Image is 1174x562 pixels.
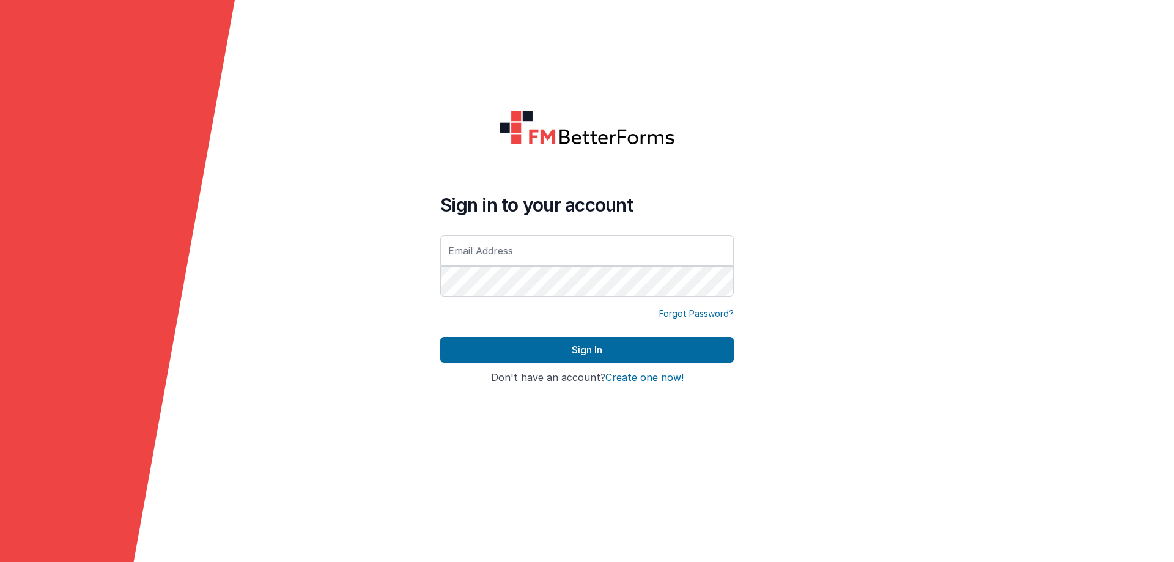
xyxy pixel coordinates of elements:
button: Sign In [440,337,734,363]
input: Email Address [440,235,734,266]
h4: Sign in to your account [440,194,734,216]
h4: Don't have an account? [440,372,734,383]
a: Forgot Password? [659,308,734,320]
button: Create one now! [605,372,684,383]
